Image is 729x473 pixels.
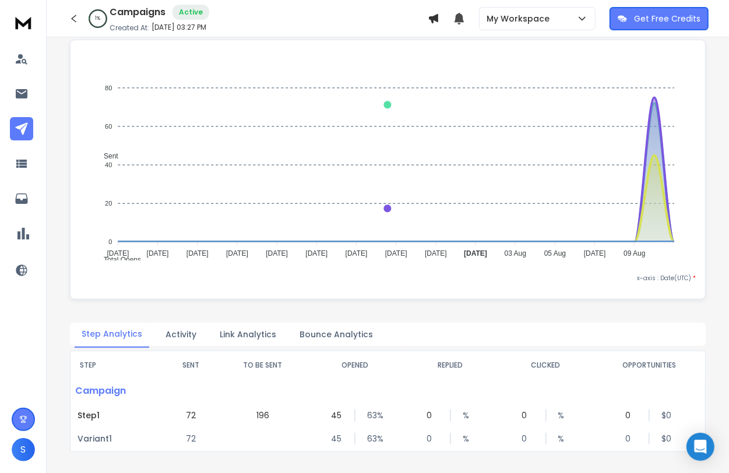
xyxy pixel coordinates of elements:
th: REPLIED [403,351,498,379]
p: 0 [427,433,438,444]
tspan: [DATE] [107,250,129,258]
img: logo [12,12,35,33]
p: % [463,410,474,421]
tspan: [DATE] [464,250,488,258]
button: S [12,438,35,461]
p: $ 0 [661,433,673,444]
th: SENT [163,351,218,379]
p: % [558,410,570,421]
button: Link Analytics [213,322,283,347]
tspan: [DATE] [186,250,209,258]
p: 63 % [367,433,379,444]
tspan: 09 Aug [624,250,646,258]
button: Step Analytics [75,321,149,348]
tspan: [DATE] [147,250,169,258]
th: CLICKED [498,351,594,379]
div: Active [172,5,209,20]
p: [DATE] 03:27 PM [152,23,206,32]
p: Campaign [71,379,163,403]
p: 0 [522,433,534,444]
div: Open Intercom Messenger [686,433,714,461]
p: Created At: [110,23,149,33]
p: Get Free Credits [634,13,700,24]
p: 45 [331,433,343,444]
tspan: 05 Aug [544,250,566,258]
p: 1 % [96,15,101,22]
tspan: [DATE] [226,250,248,258]
p: 63 % [367,410,379,421]
p: Step 1 [78,410,156,421]
span: Total Opens [95,256,141,264]
tspan: [DATE] [425,250,447,258]
p: 45 [331,410,343,421]
p: 0 [427,410,438,421]
tspan: [DATE] [266,250,288,258]
tspan: 20 [105,200,112,207]
button: Get Free Credits [610,7,709,30]
th: OPENED [307,351,403,379]
tspan: [DATE] [346,250,368,258]
tspan: [DATE] [385,250,407,258]
tspan: 60 [105,123,112,130]
th: OPPORTUNITIES [593,351,705,379]
span: Sent [95,152,118,160]
p: 0 [625,410,637,421]
tspan: [DATE] [306,250,328,258]
tspan: 40 [105,161,112,168]
p: x-axis : Date(UTC) [80,274,696,283]
tspan: 03 Aug [505,250,526,258]
p: My Workspace [487,13,554,24]
p: $ 0 [661,410,673,421]
button: Bounce Analytics [293,322,380,347]
tspan: [DATE] [584,250,606,258]
button: Activity [159,322,203,347]
th: STEP [71,351,163,379]
p: % [558,433,570,444]
p: % [463,433,474,444]
p: 196 [256,410,269,421]
h1: Campaigns [110,5,165,19]
p: 72 [186,410,196,421]
p: 0 [522,410,534,421]
tspan: 0 [109,238,112,245]
p: 0 [625,433,637,444]
th: TO BE SENT [218,351,307,379]
tspan: 80 [105,84,112,91]
p: 72 [186,433,196,444]
p: Variant 1 [78,433,156,444]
